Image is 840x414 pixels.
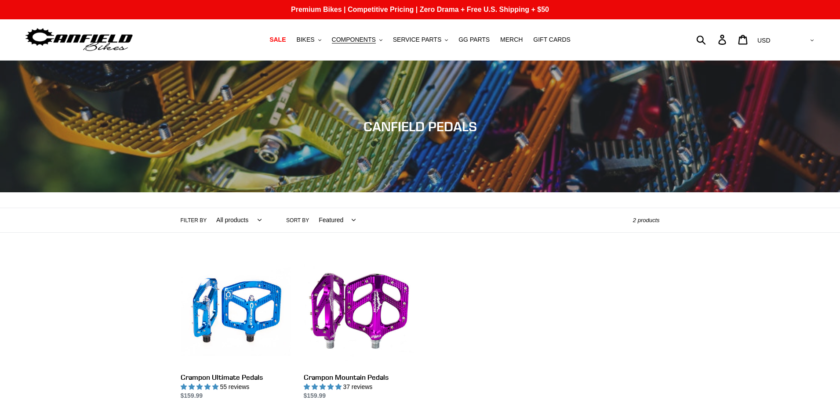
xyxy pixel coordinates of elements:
[24,26,134,54] img: Canfield Bikes
[181,216,207,224] label: Filter by
[496,34,527,46] a: MERCH
[633,217,660,223] span: 2 products
[533,36,571,43] span: GIFT CARDS
[454,34,494,46] a: GG PARTS
[458,36,490,43] span: GG PARTS
[393,36,441,43] span: SERVICE PARTS
[327,34,387,46] button: COMPONENTS
[296,36,314,43] span: BIKES
[292,34,325,46] button: BIKES
[265,34,290,46] a: SALE
[364,119,477,134] span: CANFIELD PEDALS
[286,216,309,224] label: Sort by
[389,34,452,46] button: SERVICE PARTS
[529,34,575,46] a: GIFT CARDS
[332,36,376,43] span: COMPONENTS
[269,36,286,43] span: SALE
[701,30,724,49] input: Search
[500,36,523,43] span: MERCH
